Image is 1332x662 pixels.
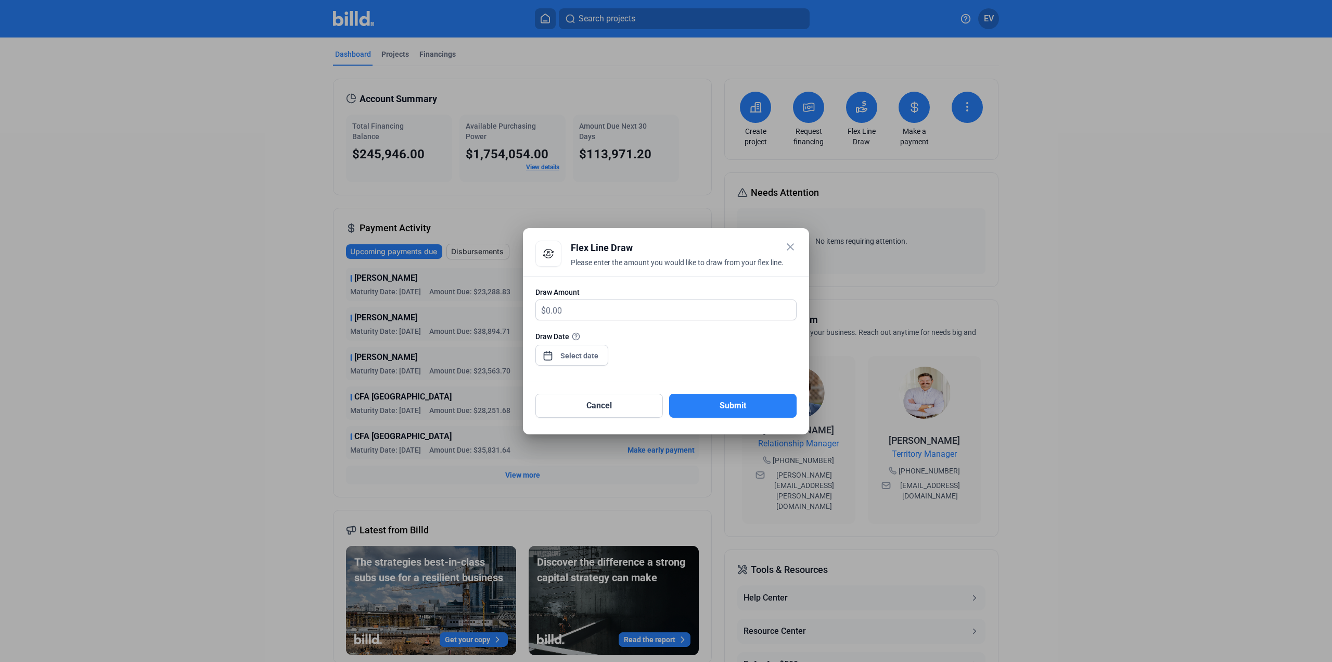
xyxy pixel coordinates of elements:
div: Draw Amount [535,287,797,297]
input: Select date [557,349,602,362]
div: Please enter the amount you would like to draw from your flex line. [571,257,797,280]
mat-icon: close [784,241,797,253]
button: Cancel [535,394,663,418]
button: Submit [669,394,797,418]
input: 0.00 [546,300,796,320]
button: Open calendar [543,345,553,356]
span: $ [536,300,546,317]
div: Draw Date [535,331,797,342]
div: Flex Line Draw [571,241,797,255]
